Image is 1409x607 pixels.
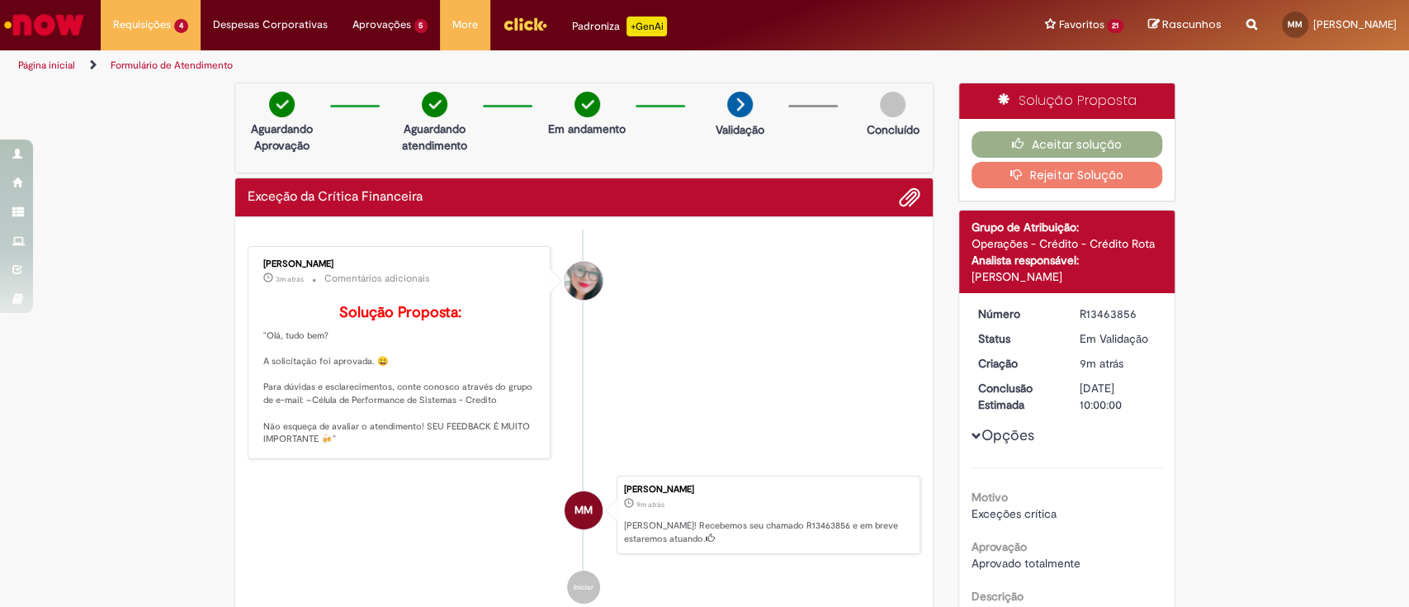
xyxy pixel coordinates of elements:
[1148,17,1222,33] a: Rascunhos
[12,50,927,81] ul: Trilhas de página
[1080,380,1156,413] div: [DATE] 10:00:00
[1080,330,1156,347] div: Em Validação
[626,17,667,36] p: +GenAi
[276,274,304,284] time: 29/08/2025 17:48:07
[352,17,411,33] span: Aprovações
[1107,19,1123,33] span: 21
[966,355,1067,372] dt: Criação
[972,556,1080,571] span: Aprovado totalmente
[1313,17,1397,31] span: [PERSON_NAME]
[972,252,1162,268] div: Analista responsável:
[263,259,538,269] div: [PERSON_NAME]
[1080,356,1123,371] span: 9m atrás
[422,92,447,117] img: check-circle-green.png
[414,19,428,33] span: 5
[324,272,430,286] small: Comentários adicionais
[636,500,664,510] time: 29/08/2025 17:42:40
[574,92,600,117] img: check-circle-green.png
[1080,355,1156,372] div: 29/08/2025 17:42:40
[716,121,764,138] p: Validação
[972,131,1162,158] button: Aceitar solução
[636,500,664,510] span: 9m atrás
[966,380,1067,413] dt: Conclusão Estimada
[339,303,461,322] b: Solução Proposta:
[242,121,322,154] p: Aguardando Aprovação
[880,92,905,117] img: img-circle-grey.png
[1080,356,1123,371] time: 29/08/2025 17:42:40
[248,476,921,555] li: Matheus Lobo Matos
[972,589,1024,604] b: Descrição
[972,268,1162,285] div: [PERSON_NAME]
[395,121,475,154] p: Aguardando atendimento
[972,490,1008,505] b: Motivo
[1288,19,1303,30] span: MM
[548,121,626,137] p: Em andamento
[452,17,478,33] span: More
[959,83,1175,119] div: Solução Proposta
[1162,17,1222,32] span: Rascunhos
[899,187,920,208] button: Adicionar anexos
[624,519,911,545] p: [PERSON_NAME]! Recebemos seu chamado R13463856 e em breve estaremos atuando.
[276,274,304,284] span: 3m atrás
[624,485,911,495] div: [PERSON_NAME]
[18,59,75,72] a: Página inicial
[1058,17,1104,33] span: Favoritos
[565,491,603,529] div: Matheus Lobo Matos
[972,235,1162,252] div: Operações - Crédito - Crédito Rota
[966,330,1067,347] dt: Status
[574,491,593,530] span: MM
[263,305,538,446] p: "Olá, tudo bem? A solicitação foi aprovada. 😀 Para dúvidas e esclarecimentos, conte conosco atrav...
[972,219,1162,235] div: Grupo de Atribuição:
[972,506,1057,521] span: Exceções crítica
[866,121,919,138] p: Concluído
[727,92,753,117] img: arrow-next.png
[1080,306,1156,322] div: R13463856
[213,17,328,33] span: Despesas Corporativas
[269,92,295,117] img: check-circle-green.png
[113,17,171,33] span: Requisições
[972,539,1027,554] b: Aprovação
[503,12,547,36] img: click_logo_yellow_360x200.png
[111,59,233,72] a: Formulário de Atendimento
[174,19,188,33] span: 4
[248,190,423,205] h2: Exceção da Crítica Financeira Histórico de tíquete
[972,162,1162,188] button: Rejeitar Solução
[966,306,1067,322] dt: Número
[565,262,603,300] div: Franciele Fernanda Melo dos Santos
[2,8,87,41] img: ServiceNow
[572,17,667,36] div: Padroniza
